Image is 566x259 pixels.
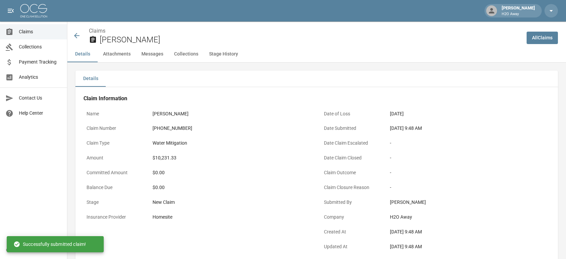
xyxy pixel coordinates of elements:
[527,32,558,44] a: AllClaims
[153,110,189,117] div: [PERSON_NAME]
[153,125,192,132] div: [PHONE_NUMBER]
[20,4,47,17] img: ocs-logo-white-transparent.png
[153,169,310,176] div: $0.00
[153,214,172,221] div: Homesite
[390,184,547,191] div: -
[84,95,550,102] h4: Claim Information
[19,28,62,35] span: Claims
[390,228,547,235] div: [DATE] 9:48 AM
[153,140,187,147] div: Water Mitigation
[75,71,106,87] button: Details
[13,238,86,250] div: Successfully submitted claim!
[321,196,381,209] p: Submitted By
[321,137,381,150] p: Date Claim Escalated
[84,211,144,224] p: Insurance Provider
[84,137,144,150] p: Claim Type
[100,35,521,45] h2: [PERSON_NAME]
[6,247,61,253] div: © 2025 One Claim Solution
[19,110,62,117] span: Help Center
[153,184,310,191] div: $0.00
[84,107,144,120] p: Name
[19,74,62,81] span: Analytics
[499,5,538,17] div: [PERSON_NAME]
[84,166,144,179] p: Committed Amount
[321,122,381,135] p: Date Submitted
[4,4,18,17] button: open drawer
[75,71,558,87] div: details tabs
[84,122,144,135] p: Claim Number
[390,214,547,221] div: H2O Away
[390,243,547,250] div: [DATE] 9:48 AM
[153,199,310,206] div: New Claim
[136,46,169,62] button: Messages
[321,107,381,120] p: Date of Loss
[153,154,176,161] div: $10,231.33
[502,11,535,17] p: H2O Away
[19,43,62,50] span: Collections
[321,211,381,224] p: Company
[67,46,98,62] button: Details
[321,181,381,194] p: Claim Closure Reason
[390,110,404,117] div: [DATE]
[84,151,144,164] p: Amount
[321,166,381,179] p: Claim Outcome
[89,27,521,35] nav: breadcrumb
[390,125,547,132] div: [DATE] 9:48 AM
[19,95,62,102] span: Contact Us
[390,169,547,176] div: -
[67,46,566,62] div: anchor tabs
[84,181,144,194] p: Balance Due
[169,46,204,62] button: Collections
[321,225,381,238] p: Created At
[204,46,243,62] button: Stage History
[390,154,547,161] div: -
[321,240,381,253] p: Updated At
[89,28,105,34] a: Claims
[84,196,144,209] p: Stage
[98,46,136,62] button: Attachments
[321,151,381,164] p: Date Claim Closed
[390,140,547,147] div: -
[390,199,547,206] div: [PERSON_NAME]
[19,59,62,66] span: Payment Tracking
